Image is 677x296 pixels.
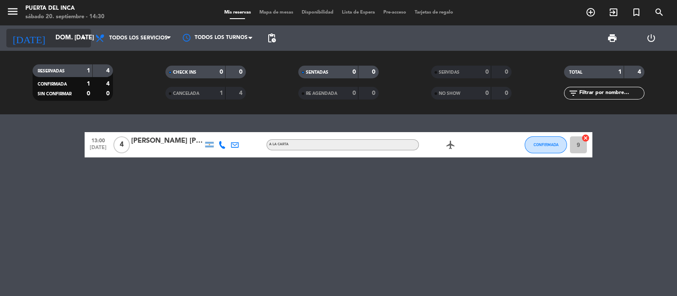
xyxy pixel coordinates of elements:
[131,136,203,147] div: [PERSON_NAME] [PERSON_NAME]
[25,4,105,13] div: Puerta del Inca
[338,10,379,15] span: Lista de Espera
[446,140,456,150] i: airplanemode_active
[6,5,19,18] i: menu
[632,25,671,51] div: LOG OUT
[525,136,567,153] button: CONFIRMADA
[581,134,590,142] i: cancel
[38,82,67,86] span: CONFIRMADA
[372,90,377,96] strong: 0
[87,68,90,74] strong: 1
[410,10,457,15] span: Tarjetas de regalo
[306,70,328,75] span: SENTADAS
[87,91,90,97] strong: 0
[297,10,338,15] span: Disponibilidad
[638,69,643,75] strong: 4
[106,81,111,87] strong: 4
[568,88,578,98] i: filter_list
[586,7,596,17] i: add_circle_outline
[485,69,489,75] strong: 0
[25,13,105,21] div: sábado 20. septiembre - 14:30
[618,69,622,75] strong: 1
[372,69,377,75] strong: 0
[220,69,223,75] strong: 0
[352,90,356,96] strong: 0
[106,91,111,97] strong: 0
[569,70,582,75] span: TOTAL
[109,35,168,41] span: Todos los servicios
[654,7,664,17] i: search
[38,92,72,96] span: SIN CONFIRMAR
[255,10,297,15] span: Mapa de mesas
[269,143,289,146] span: A LA CARTA
[239,90,244,96] strong: 4
[646,33,656,43] i: power_settings_new
[534,142,559,147] span: CONFIRMADA
[439,91,460,96] span: NO SHOW
[631,7,641,17] i: turned_in_not
[607,33,617,43] span: print
[173,91,199,96] span: CANCELADA
[87,81,90,87] strong: 1
[505,69,510,75] strong: 0
[88,135,109,145] span: 13:00
[578,89,644,98] input: Filtrar por nombre...
[439,70,460,75] span: SERVIDAS
[239,69,244,75] strong: 0
[113,136,130,153] span: 4
[220,10,255,15] span: Mis reservas
[485,90,489,96] strong: 0
[38,69,65,73] span: RESERVADAS
[505,90,510,96] strong: 0
[608,7,619,17] i: exit_to_app
[88,145,109,155] span: [DATE]
[6,5,19,21] button: menu
[173,70,196,75] span: CHECK INS
[379,10,410,15] span: Pre-acceso
[106,68,111,74] strong: 4
[267,33,277,43] span: pending_actions
[220,90,223,96] strong: 1
[306,91,337,96] span: RE AGENDADA
[352,69,356,75] strong: 0
[79,33,89,43] i: arrow_drop_down
[6,29,51,47] i: [DATE]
